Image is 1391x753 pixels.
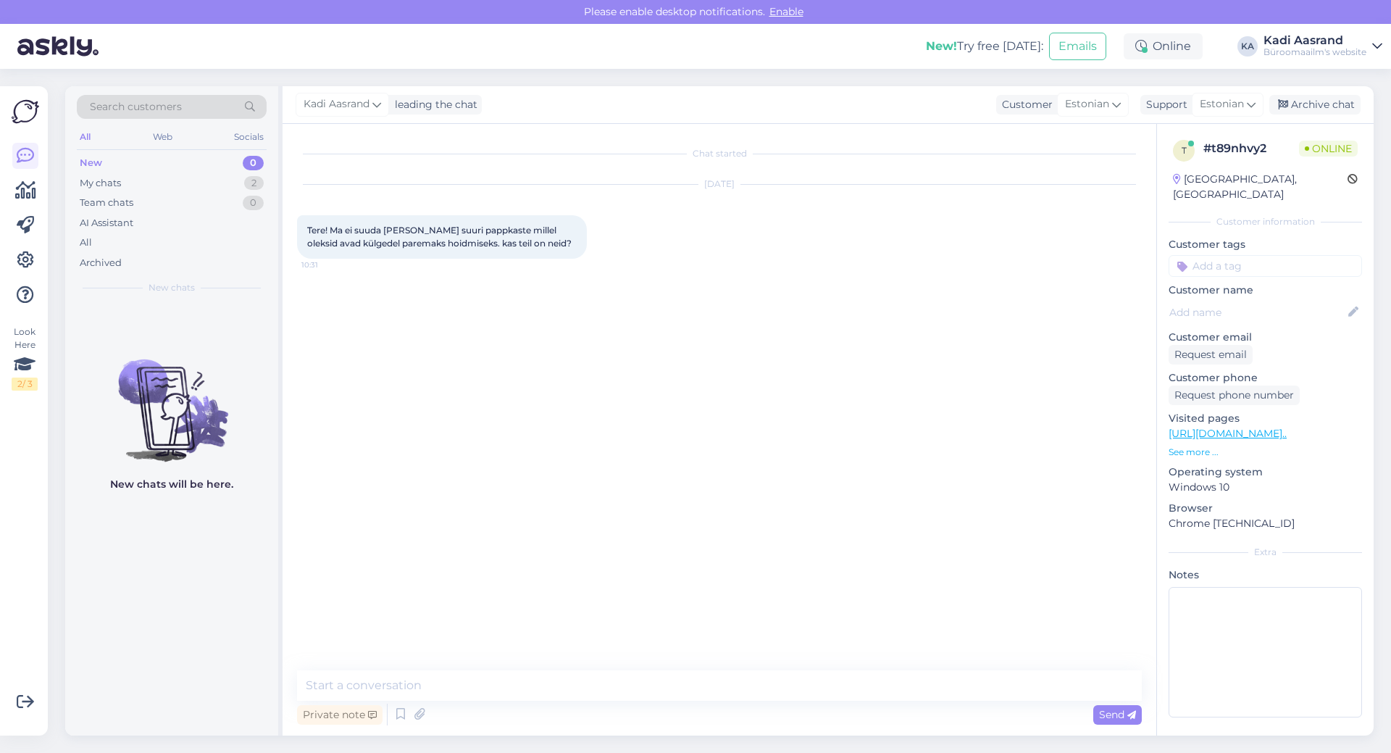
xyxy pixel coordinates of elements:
[1140,97,1187,112] div: Support
[1169,283,1362,298] p: Customer name
[12,378,38,391] div: 2 / 3
[297,178,1142,191] div: [DATE]
[926,39,957,53] b: New!
[1169,501,1362,516] p: Browser
[1169,546,1362,559] div: Extra
[1299,141,1358,157] span: Online
[149,281,195,294] span: New chats
[243,156,264,170] div: 0
[150,128,175,146] div: Web
[1124,33,1203,59] div: Online
[297,147,1142,160] div: Chat started
[307,225,572,249] span: Tere! Ma ei suuda [PERSON_NAME] suuri pappkaste millel oleksid avad külgedel paremaks hoidmiseks....
[90,99,182,115] span: Search customers
[297,705,383,725] div: Private note
[1169,567,1362,583] p: Notes
[1169,215,1362,228] div: Customer information
[243,196,264,210] div: 0
[1173,172,1348,202] div: [GEOGRAPHIC_DATA], [GEOGRAPHIC_DATA]
[1169,345,1253,365] div: Request email
[1169,255,1362,277] input: Add a tag
[1182,145,1187,156] span: t
[1169,370,1362,386] p: Customer phone
[77,128,93,146] div: All
[12,325,38,391] div: Look Here
[1269,95,1361,115] div: Archive chat
[1263,46,1366,58] div: Büroomaailm's website
[1169,427,1287,440] a: [URL][DOMAIN_NAME]..
[244,176,264,191] div: 2
[389,97,477,112] div: leading the chat
[926,38,1043,55] div: Try free [DATE]:
[1200,96,1244,112] span: Estonian
[301,259,356,270] span: 10:31
[1169,480,1362,495] p: Windows 10
[1263,35,1382,58] a: Kadi AasrandBüroomaailm's website
[1169,411,1362,426] p: Visited pages
[65,333,278,464] img: No chats
[80,176,121,191] div: My chats
[304,96,369,112] span: Kadi Aasrand
[80,236,92,250] div: All
[1263,35,1366,46] div: Kadi Aasrand
[1099,708,1136,721] span: Send
[765,5,808,18] span: Enable
[1169,446,1362,459] p: See more ...
[1169,304,1345,320] input: Add name
[1049,33,1106,60] button: Emails
[1169,237,1362,252] p: Customer tags
[80,256,122,270] div: Archived
[110,477,233,492] p: New chats will be here.
[231,128,267,146] div: Socials
[996,97,1053,112] div: Customer
[80,196,133,210] div: Team chats
[1065,96,1109,112] span: Estonian
[12,98,39,125] img: Askly Logo
[1169,330,1362,345] p: Customer email
[1169,516,1362,531] p: Chrome [TECHNICAL_ID]
[1203,140,1299,157] div: # t89nhvy2
[1169,465,1362,480] p: Operating system
[1169,386,1300,405] div: Request phone number
[80,216,133,230] div: AI Assistant
[1237,36,1258,57] div: KA
[80,156,102,170] div: New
